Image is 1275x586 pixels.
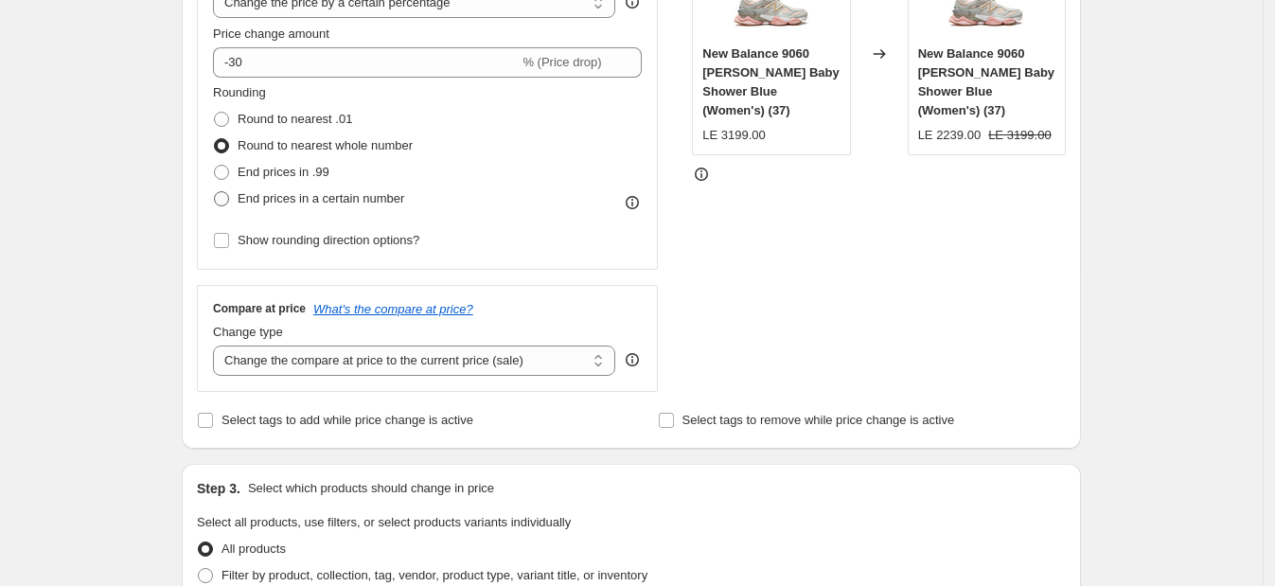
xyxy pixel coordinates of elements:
[238,112,352,126] span: Round to nearest .01
[522,55,601,69] span: % (Price drop)
[918,46,1054,117] span: New Balance 9060 [PERSON_NAME] Baby Shower Blue (Women's) (37)
[221,542,286,556] span: All products
[238,138,413,152] span: Round to nearest whole number
[702,126,766,145] div: LE 3199.00
[238,191,404,205] span: End prices in a certain number
[313,302,473,316] button: What's the compare at price?
[213,325,283,339] span: Change type
[197,479,240,498] h2: Step 3.
[988,126,1052,145] strike: LE 3199.00
[197,515,571,529] span: Select all products, use filters, or select products variants individually
[248,479,494,498] p: Select which products should change in price
[918,126,982,145] div: LE 2239.00
[623,350,642,369] div: help
[221,413,473,427] span: Select tags to add while price change is active
[213,301,306,316] h3: Compare at price
[238,233,419,247] span: Show rounding direction options?
[682,413,955,427] span: Select tags to remove while price change is active
[213,85,266,99] span: Rounding
[221,568,647,582] span: Filter by product, collection, tag, vendor, product type, variant title, or inventory
[238,165,329,179] span: End prices in .99
[702,46,839,117] span: New Balance 9060 [PERSON_NAME] Baby Shower Blue (Women's) (37)
[213,47,519,78] input: -15
[213,27,329,41] span: Price change amount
